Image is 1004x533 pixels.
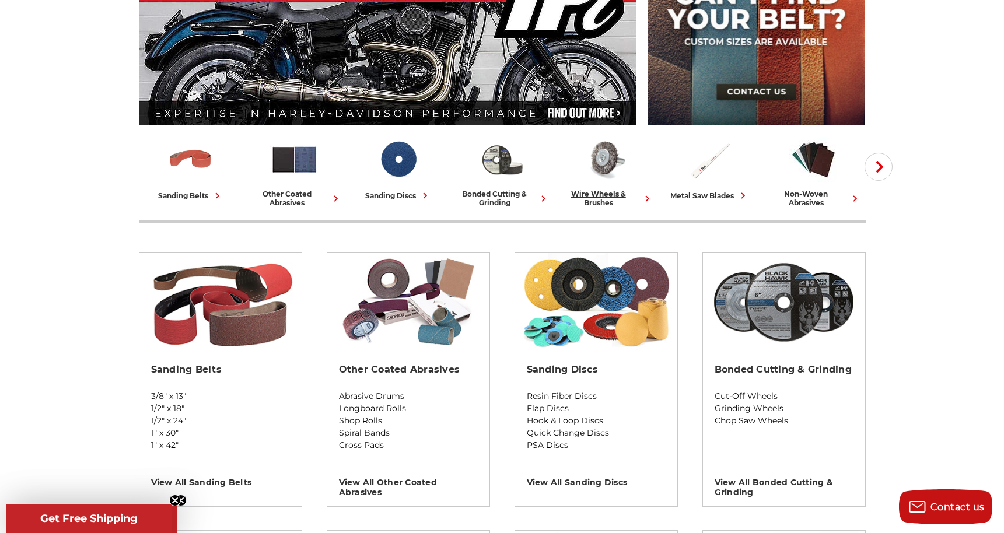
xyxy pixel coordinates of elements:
[333,253,484,352] img: Other Coated Abrasives
[527,364,666,376] h2: Sanding Discs
[455,190,550,207] div: bonded cutting & grinding
[151,439,290,451] a: 1" x 42"
[478,135,526,184] img: Bonded Cutting & Grinding
[527,390,666,402] a: Resin Fiber Discs
[339,427,478,439] a: Spiral Bands
[339,402,478,415] a: Longboard Rolls
[270,135,319,184] img: Other Coated Abrasives
[865,153,893,181] button: Next
[351,135,446,202] a: sanding discs
[339,390,478,402] a: Abrasive Drums
[527,402,666,415] a: Flap Discs
[527,469,666,488] h3: View All sanding discs
[715,415,853,427] a: Chop Saw Wheels
[151,415,290,427] a: 1/2" x 24"
[767,190,861,207] div: non-woven abrasives
[40,512,138,525] span: Get Free Shipping
[708,253,859,352] img: Bonded Cutting & Grinding
[175,495,187,506] button: Close teaser
[930,502,985,513] span: Contact us
[144,135,238,202] a: sanding belts
[6,504,172,533] div: Get Free ShippingClose teaser
[789,135,838,184] img: Non-woven Abrasives
[527,415,666,427] a: Hook & Loop Discs
[151,402,290,415] a: 1/2" x 18"
[715,469,853,497] h3: View All bonded cutting & grinding
[339,439,478,451] a: Cross Pads
[151,364,290,376] h2: Sanding Belts
[685,135,734,184] img: Metal Saw Blades
[527,439,666,451] a: PSA Discs
[582,135,630,184] img: Wire Wheels & Brushes
[151,469,290,488] h3: View All sanding belts
[670,190,749,202] div: metal saw blades
[374,135,422,184] img: Sanding Discs
[715,364,853,376] h2: Bonded Cutting & Grinding
[715,390,853,402] a: Cut-Off Wheels
[365,190,431,202] div: sanding discs
[339,415,478,427] a: Shop Rolls
[455,135,550,207] a: bonded cutting & grinding
[767,135,861,207] a: non-woven abrasives
[527,427,666,439] a: Quick Change Discs
[663,135,757,202] a: metal saw blades
[247,190,342,207] div: other coated abrasives
[151,427,290,439] a: 1" x 30"
[169,495,181,506] button: Close teaser
[339,364,478,376] h2: Other Coated Abrasives
[247,135,342,207] a: other coated abrasives
[899,489,992,524] button: Contact us
[151,390,290,402] a: 3/8" x 13"
[559,190,653,207] div: wire wheels & brushes
[158,190,223,202] div: sanding belts
[166,135,215,184] img: Sanding Belts
[559,135,653,207] a: wire wheels & brushes
[339,469,478,497] h3: View All other coated abrasives
[715,402,853,415] a: Grinding Wheels
[520,253,671,352] img: Sanding Discs
[145,253,296,352] img: Sanding Belts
